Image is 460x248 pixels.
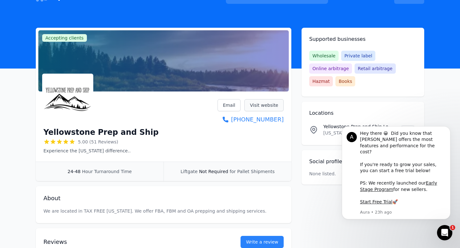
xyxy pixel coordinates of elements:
h2: Reviews [43,237,220,246]
span: 1 [450,225,455,230]
span: Accepting clients [42,34,87,42]
span: 24-48 [68,169,81,174]
iframe: Intercom live chat [437,225,452,240]
p: Yellowstone Prep and Ship Location [323,123,394,130]
span: Wholesale [309,51,339,61]
span: Retail arbitrage [355,63,395,74]
span: for Pallet Shipments [230,169,275,174]
span: Hour Turnaround Time [82,169,132,174]
p: Experience the [US_STATE] difference.. [43,148,158,154]
h2: About [43,194,284,203]
span: Online arbitrage [309,63,352,74]
p: We are located in TAX FREE [US_STATE]. We offer FBA, FBM and OA prepping and shipping services. [43,208,284,214]
h2: Supported businesses [309,35,417,43]
a: Email [218,99,241,111]
a: [PHONE_NUMBER] [218,115,284,124]
h2: Social profiles [309,158,417,165]
h2: Locations [309,109,417,117]
span: Liftgate [180,169,197,174]
span: Books [335,76,355,86]
h1: Yellowstone Prep and Ship [43,127,158,137]
span: Not Required [199,169,228,174]
a: Visit website [244,99,284,111]
p: None listed. [309,171,336,177]
p: [US_STATE] , 59105, [GEOGRAPHIC_DATA] [323,130,394,136]
iframe: Intercom notifications message [332,123,460,231]
img: Yellowstone Prep and Ship [43,75,92,123]
span: Hazmat [309,76,333,86]
span: Private label [341,51,375,61]
span: 5.00 (51 Reviews) [78,139,118,145]
a: Write a review [241,236,284,248]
